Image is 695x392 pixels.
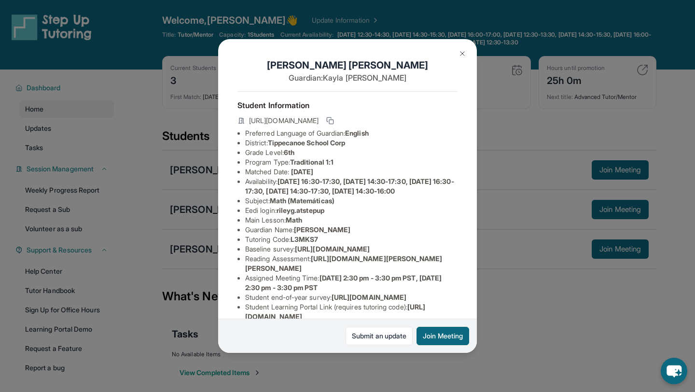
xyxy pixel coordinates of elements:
[332,293,406,301] span: [URL][DOMAIN_NAME]
[291,235,318,243] span: L3MKS7
[245,177,458,196] li: Availability:
[290,158,334,166] span: Traditional 1:1
[245,244,458,254] li: Baseline survey :
[245,196,458,206] li: Subject :
[295,245,370,253] span: [URL][DOMAIN_NAME]
[286,216,302,224] span: Math
[270,196,334,205] span: Math (Matemáticas)
[245,273,458,293] li: Assigned Meeting Time :
[245,215,458,225] li: Main Lesson :
[245,177,454,195] span: [DATE] 16:30-17:30, [DATE] 14:30-17:30, [DATE] 16:30-17:30, [DATE] 14:30-17:30, [DATE] 14:30-16:00
[245,157,458,167] li: Program Type:
[459,50,466,57] img: Close Icon
[268,139,346,147] span: Tippecanoe School Corp
[345,129,369,137] span: English
[245,254,458,273] li: Reading Assessment :
[237,58,458,72] h1: [PERSON_NAME] [PERSON_NAME]
[346,327,413,345] a: Submit an update
[291,168,313,176] span: [DATE]
[284,148,294,156] span: 6th
[237,72,458,84] p: Guardian: Kayla [PERSON_NAME]
[245,167,458,177] li: Matched Date:
[245,206,458,215] li: Eedi login :
[245,225,458,235] li: Guardian Name :
[245,235,458,244] li: Tutoring Code :
[237,99,458,111] h4: Student Information
[294,225,350,234] span: [PERSON_NAME]
[417,327,469,345] button: Join Meeting
[245,293,458,302] li: Student end-of-year survey :
[245,138,458,148] li: District:
[245,128,458,138] li: Preferred Language of Guardian:
[277,206,324,214] span: rileyg.atstepup
[249,116,319,126] span: [URL][DOMAIN_NAME]
[245,148,458,157] li: Grade Level:
[661,358,687,384] button: chat-button
[324,115,336,126] button: Copy link
[245,274,442,292] span: [DATE] 2:30 pm - 3:30 pm PST, [DATE] 2:30 pm - 3:30 pm PST
[245,302,458,322] li: Student Learning Portal Link (requires tutoring code) :
[245,254,443,272] span: [URL][DOMAIN_NAME][PERSON_NAME][PERSON_NAME]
